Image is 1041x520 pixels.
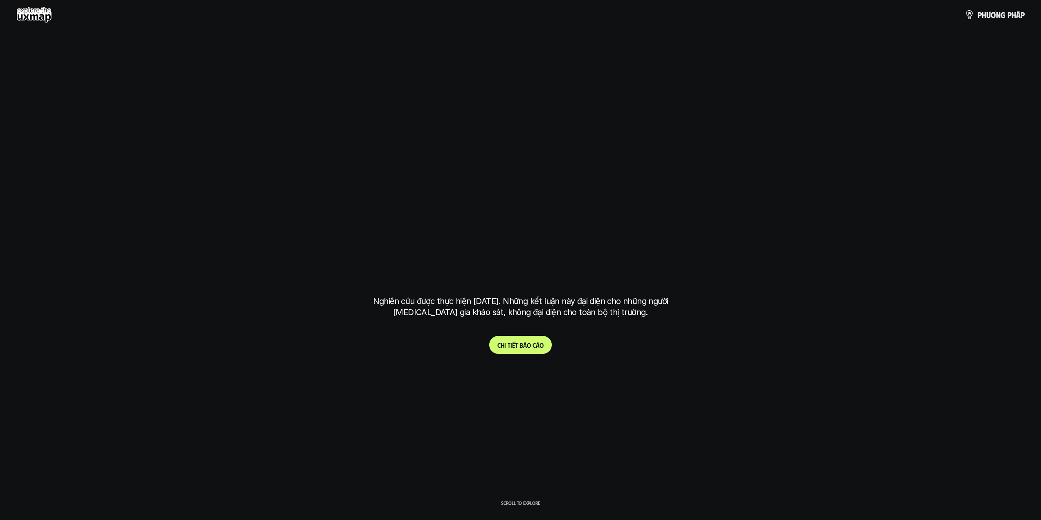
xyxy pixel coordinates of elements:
[965,7,1025,23] a: phươngpháp
[523,341,527,349] span: á
[536,341,540,349] span: á
[504,341,506,349] span: i
[991,10,996,19] span: ơ
[540,341,544,349] span: o
[986,10,991,19] span: ư
[510,341,512,349] span: i
[501,341,504,349] span: h
[519,341,523,349] span: b
[1021,10,1025,19] span: p
[982,10,986,19] span: h
[492,159,555,168] h6: Kết quả nghiên cứu
[508,341,510,349] span: t
[1007,10,1012,19] span: p
[1001,10,1005,19] span: g
[515,341,518,349] span: t
[497,341,501,349] span: C
[527,341,531,349] span: o
[512,341,515,349] span: ế
[501,500,540,506] p: Scroll to explore
[371,179,670,213] h1: phạm vi công việc của
[533,341,536,349] span: c
[1012,10,1016,19] span: h
[375,243,666,278] h1: tại [GEOGRAPHIC_DATA]
[978,10,982,19] span: p
[367,296,674,318] p: Nghiên cứu được thực hiện [DATE]. Những kết luận này đại diện cho những người [MEDICAL_DATA] gia ...
[996,10,1001,19] span: n
[489,336,552,354] a: Chitiếtbáocáo
[1016,10,1021,19] span: á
